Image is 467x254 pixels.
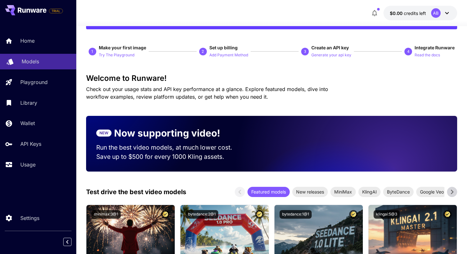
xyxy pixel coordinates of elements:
[404,11,426,16] span: credits left
[416,187,448,197] div: Google Veo
[292,187,328,197] div: New releases
[99,45,146,50] span: Make your first image
[247,187,290,197] div: Featured models
[86,86,328,100] span: Check out your usage stats and API key performance at a glance. Explore featured models, dive int...
[349,210,358,219] button: Certified Model – Vetted for best performance and includes a commercial license.
[390,10,426,17] div: $0.00
[186,210,218,219] button: bytedance:2@1
[415,51,440,59] button: Read the docs
[311,51,351,59] button: Generate your api key
[114,126,220,140] p: Now supporting video!
[247,188,290,195] span: Featured models
[20,78,48,86] p: Playground
[415,52,440,58] p: Read the docs
[86,74,457,83] h3: Welcome to Runware!
[99,51,134,59] button: Try The Playground
[416,188,448,195] span: Google Veo
[415,45,455,50] span: Integrate Runware
[49,9,63,13] span: TRIAL
[91,49,93,54] p: 1
[407,49,409,54] p: 4
[383,6,457,20] button: $0.00AB
[311,45,349,50] span: Create an API key
[358,188,381,195] span: KlingAI
[383,187,414,197] div: ByteDance
[209,51,248,59] button: Add Payment Method
[20,214,39,222] p: Settings
[49,7,63,15] span: Add your payment card to enable full platform functionality.
[68,236,76,248] div: Collapse sidebar
[374,210,400,219] button: klingai:5@3
[20,37,35,45] p: Home
[20,119,35,127] p: Wallet
[161,210,170,219] button: Certified Model – Vetted for best performance and includes a commercial license.
[209,45,238,50] span: Set up billing
[330,187,356,197] div: MiniMax
[20,99,37,107] p: Library
[358,187,381,197] div: KlingAI
[202,49,204,54] p: 2
[390,11,404,16] span: $0.00
[383,188,414,195] span: ByteDance
[292,188,328,195] span: New releases
[22,58,39,65] p: Models
[304,49,306,54] p: 3
[255,210,264,219] button: Certified Model – Vetted for best performance and includes a commercial license.
[443,210,452,219] button: Certified Model – Vetted for best performance and includes a commercial license.
[63,238,71,246] button: Collapse sidebar
[96,143,244,152] p: Run the best video models, at much lower cost.
[96,152,244,161] p: Save up to $500 for every 1000 Kling assets.
[20,161,36,168] p: Usage
[86,187,186,197] p: Test drive the best video models
[431,8,441,18] div: AB
[280,210,312,219] button: bytedance:1@1
[209,52,248,58] p: Add Payment Method
[311,52,351,58] p: Generate your api key
[20,140,41,148] p: API Keys
[99,52,134,58] p: Try The Playground
[91,210,121,219] button: minimax:3@1
[330,188,356,195] span: MiniMax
